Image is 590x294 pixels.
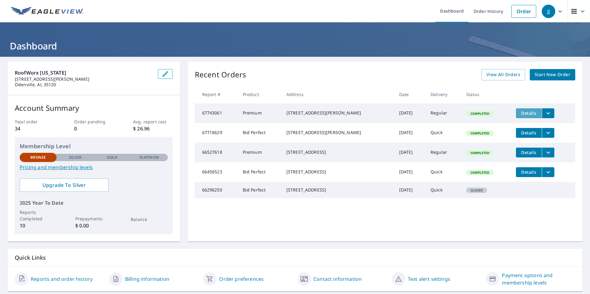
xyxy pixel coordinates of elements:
span: Completed [467,170,493,175]
td: 67743061 [195,103,238,123]
p: Bronze [30,155,46,160]
p: Balance [131,216,167,222]
p: $ 0.00 [75,222,112,229]
th: Date [394,85,426,103]
a: Order preferences [219,275,264,283]
td: [DATE] [394,103,426,123]
td: [DATE] [394,162,426,182]
p: Recent Orders [195,69,246,80]
p: Silver [69,155,82,160]
th: Product [238,85,281,103]
p: [STREET_ADDRESS][PERSON_NAME] [15,76,153,82]
span: Start New Order [535,71,570,79]
p: Order pending [74,118,113,125]
td: 66296250 [195,182,238,198]
p: $ 26.96 [133,125,172,132]
button: filesDropdownBtn-67718629 [542,128,554,138]
td: [DATE] [394,182,426,198]
td: 67718629 [195,123,238,143]
th: Status [461,85,511,103]
span: Details [520,110,538,116]
td: Regular [426,143,461,162]
th: Address [281,85,394,103]
span: Closed [467,188,486,192]
div: [STREET_ADDRESS][PERSON_NAME] [286,110,389,116]
th: Delivery [426,85,461,103]
button: filesDropdownBtn-66456523 [542,167,554,177]
div: [STREET_ADDRESS] [286,187,389,193]
td: Quick [426,162,461,182]
p: 2025 Year To Date [20,199,168,207]
td: Premium [238,103,281,123]
td: 66456523 [195,162,238,182]
button: filesDropdownBtn-66527618 [542,148,554,157]
div: [STREET_ADDRESS][PERSON_NAME] [286,130,389,136]
a: Order [511,5,536,18]
p: Prepayments [75,215,112,222]
button: filesDropdownBtn-67743061 [542,108,554,118]
button: detailsBtn-67718629 [516,128,542,138]
p: Quick Links [15,254,575,261]
p: RoofWorx [US_STATE] [15,69,153,76]
th: Report # [195,85,238,103]
td: [DATE] [394,123,426,143]
span: Completed [467,111,493,116]
p: Gold [107,155,117,160]
span: Completed [467,131,493,135]
td: Bid Perfect [238,182,281,198]
p: Total order [15,118,54,125]
span: Upgrade To Silver [25,182,104,188]
td: Bid Perfect [238,123,281,143]
a: Upgrade To Silver [20,178,108,192]
button: detailsBtn-66527618 [516,148,542,157]
button: detailsBtn-67743061 [516,108,542,118]
p: Membership Level [20,142,168,150]
td: Quick [426,123,461,143]
div: [STREET_ADDRESS] [286,149,389,155]
td: Bid Perfect [238,162,281,182]
p: Platinum [140,155,159,160]
p: Account Summary [15,103,173,114]
a: View All Orders [482,69,525,80]
span: Completed [467,151,493,155]
button: detailsBtn-66456523 [516,167,542,177]
td: [DATE] [394,143,426,162]
p: 34 [15,125,54,132]
td: Quick [426,182,461,198]
a: Payment options and membership levels [502,272,575,286]
p: Odenville, AL 35120 [15,82,153,87]
p: 10 [20,222,57,229]
div: [STREET_ADDRESS] [286,169,389,175]
td: Premium [238,143,281,162]
span: Details [520,149,538,155]
img: EV Logo [11,7,84,16]
a: Pricing and membership levels [20,164,168,171]
span: Details [520,130,538,136]
td: 66527618 [195,143,238,162]
p: Avg. report cost [133,118,172,125]
a: Contact information [313,275,362,283]
span: View All Orders [486,71,520,79]
p: Reports Completed [20,209,57,222]
span: Details [520,169,538,175]
h1: Dashboard [7,40,583,52]
a: Start New Order [530,69,575,80]
div: JJ [542,5,555,18]
a: Reports and order history [31,275,92,283]
td: Regular [426,103,461,123]
p: 0 [74,125,113,132]
a: Text alert settings [408,275,450,283]
a: Billing information [125,275,169,283]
